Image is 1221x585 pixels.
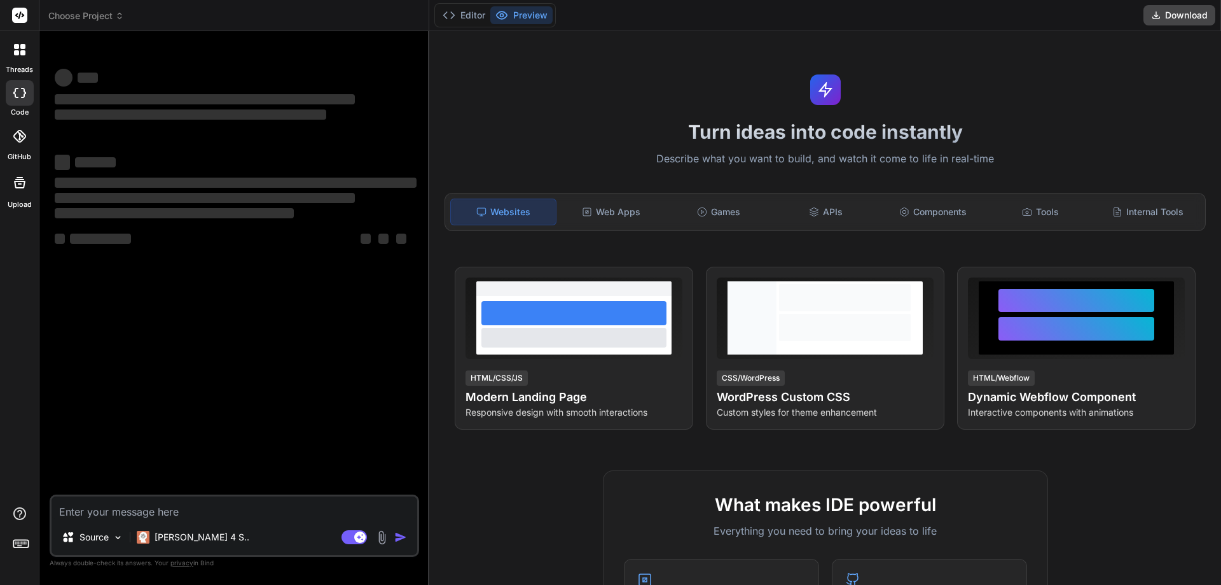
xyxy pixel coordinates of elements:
[438,6,490,24] button: Editor
[394,531,407,544] img: icon
[55,178,417,188] span: ‌
[881,199,986,225] div: Components
[79,531,109,544] p: Source
[450,199,556,225] div: Websites
[55,234,65,244] span: ‌
[55,109,326,120] span: ‌
[50,557,419,569] p: Always double-check its answers. Your in Bind
[155,531,249,544] p: [PERSON_NAME] 4 S..
[55,69,72,87] span: ‌
[75,157,116,167] span: ‌
[437,151,1213,167] p: Describe what you want to build, and watch it come to life in real-time
[55,155,70,170] span: ‌
[396,234,406,244] span: ‌
[968,406,1185,419] p: Interactive components with animations
[113,532,123,543] img: Pick Models
[8,152,31,162] label: GitHub
[717,406,934,419] p: Custom styles for theme enhancement
[375,530,389,545] img: attachment
[70,234,131,244] span: ‌
[466,406,682,419] p: Responsive design with smooth interactions
[624,491,1027,518] h2: What makes IDE powerful
[78,73,98,83] span: ‌
[8,199,32,210] label: Upload
[1095,199,1200,225] div: Internal Tools
[559,199,664,225] div: Web Apps
[773,199,878,225] div: APIs
[717,388,934,406] h4: WordPress Custom CSS
[437,120,1213,143] h1: Turn ideas into code instantly
[717,370,785,386] div: CSS/WordPress
[490,6,553,24] button: Preview
[378,234,389,244] span: ‌
[137,531,149,544] img: Claude 4 Sonnet
[624,523,1027,539] p: Everything you need to bring your ideas to life
[6,64,33,75] label: threads
[466,388,682,406] h4: Modern Landing Page
[968,388,1185,406] h4: Dynamic Webflow Component
[988,199,1093,225] div: Tools
[968,370,1035,386] div: HTML/Webflow
[666,199,771,225] div: Games
[55,193,355,203] span: ‌
[55,94,355,104] span: ‌
[11,107,29,118] label: code
[48,10,124,22] span: Choose Project
[1143,5,1215,25] button: Download
[361,234,371,244] span: ‌
[170,559,193,567] span: privacy
[55,208,294,218] span: ‌
[466,370,528,386] div: HTML/CSS/JS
